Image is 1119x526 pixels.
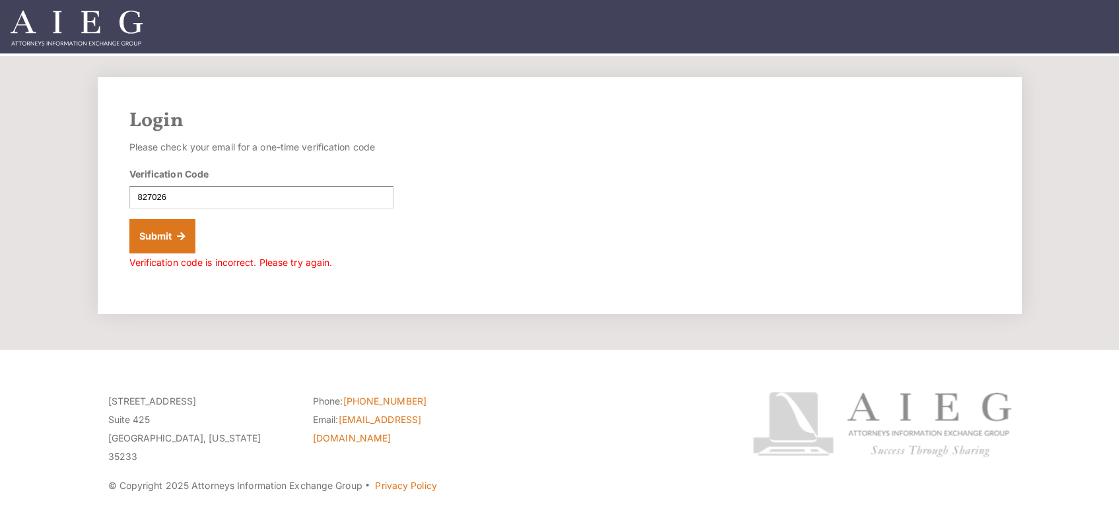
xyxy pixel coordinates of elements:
h2: Login [129,109,990,133]
span: Verification code is incorrect. Please try again. [129,257,333,268]
button: Submit [129,219,196,253]
p: Please check your email for a one-time verification code [129,138,393,156]
label: Verification Code [129,167,209,181]
img: Attorneys Information Exchange Group logo [753,392,1011,457]
li: Email: [313,411,498,447]
a: [PHONE_NUMBER] [343,395,426,407]
li: Phone: [313,392,498,411]
p: [STREET_ADDRESS] Suite 425 [GEOGRAPHIC_DATA], [US_STATE] 35233 [108,392,293,466]
span: · [364,485,370,492]
a: Privacy Policy [375,480,436,491]
p: © Copyright 2025 Attorneys Information Exchange Group [108,477,703,495]
a: [EMAIL_ADDRESS][DOMAIN_NAME] [313,414,421,444]
img: Attorneys Information Exchange Group [11,11,143,46]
